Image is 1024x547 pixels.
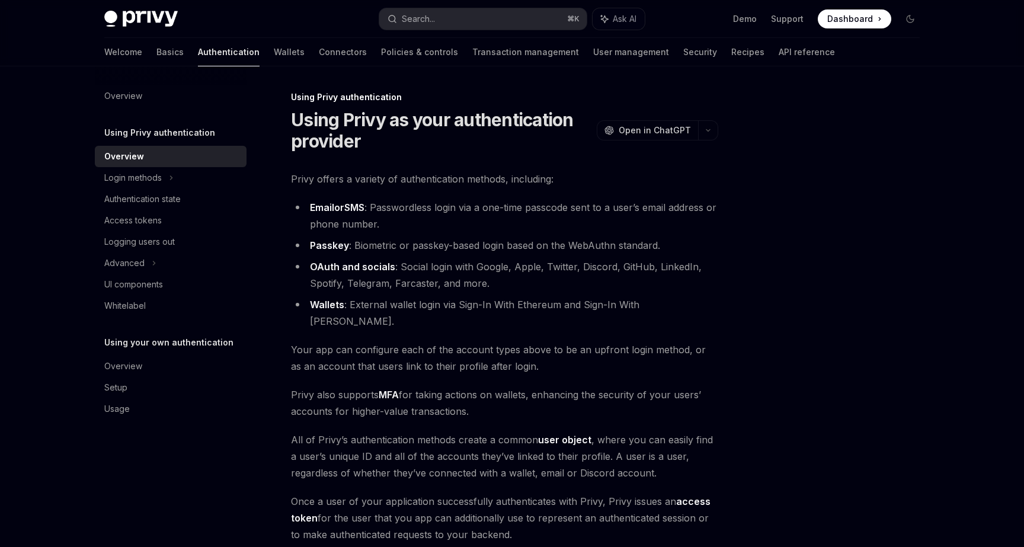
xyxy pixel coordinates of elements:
[104,38,142,66] a: Welcome
[731,38,764,66] a: Recipes
[381,38,458,66] a: Policies & controls
[291,386,718,420] span: Privy also supports for taking actions on wallets, enhancing the security of your users’ accounts...
[198,38,260,66] a: Authentication
[156,38,184,66] a: Basics
[310,261,395,273] a: OAuth and socials
[613,13,636,25] span: Ask AI
[291,341,718,375] span: Your app can configure each of the account types above to be an upfront login method, or as an ac...
[95,377,247,398] a: Setup
[104,11,178,27] img: dark logo
[593,38,669,66] a: User management
[104,277,163,292] div: UI components
[104,235,175,249] div: Logging users out
[104,299,146,313] div: Whitelabel
[901,9,920,28] button: Toggle dark mode
[95,210,247,231] a: Access tokens
[379,8,587,30] button: Search...⌘K
[310,299,344,311] a: Wallets
[291,258,718,292] li: : Social login with Google, Apple, Twitter, Discord, GitHub, LinkedIn, Spotify, Telegram, Farcast...
[104,149,144,164] div: Overview
[104,256,145,270] div: Advanced
[291,199,718,232] li: : Passwordless login via a one-time passcode sent to a user’s email address or phone number.
[95,146,247,167] a: Overview
[538,434,591,446] a: user object
[274,38,305,66] a: Wallets
[379,389,399,401] a: MFA
[95,274,247,295] a: UI components
[95,295,247,316] a: Whitelabel
[683,38,717,66] a: Security
[597,120,698,140] button: Open in ChatGPT
[593,8,645,30] button: Ask AI
[104,213,162,228] div: Access tokens
[291,91,718,103] div: Using Privy authentication
[402,12,435,26] div: Search...
[104,89,142,103] div: Overview
[827,13,873,25] span: Dashboard
[291,109,592,152] h1: Using Privy as your authentication provider
[104,359,142,373] div: Overview
[319,38,367,66] a: Connectors
[291,171,718,187] span: Privy offers a variety of authentication methods, including:
[95,231,247,252] a: Logging users out
[95,85,247,107] a: Overview
[104,171,162,185] div: Login methods
[95,188,247,210] a: Authentication state
[95,356,247,377] a: Overview
[104,192,181,206] div: Authentication state
[771,13,804,25] a: Support
[310,201,364,214] strong: or
[310,239,349,252] a: Passkey
[291,493,718,543] span: Once a user of your application successfully authenticates with Privy, Privy issues an for the us...
[104,380,127,395] div: Setup
[310,201,334,214] a: Email
[567,14,580,24] span: ⌘ K
[104,402,130,416] div: Usage
[472,38,579,66] a: Transaction management
[619,124,691,136] span: Open in ChatGPT
[104,126,215,140] h5: Using Privy authentication
[818,9,891,28] a: Dashboard
[291,296,718,330] li: : External wallet login via Sign-In With Ethereum and Sign-In With [PERSON_NAME].
[344,201,364,214] a: SMS
[779,38,835,66] a: API reference
[104,335,233,350] h5: Using your own authentication
[291,431,718,481] span: All of Privy’s authentication methods create a common , where you can easily find a user’s unique...
[733,13,757,25] a: Demo
[291,237,718,254] li: : Biometric or passkey-based login based on the WebAuthn standard.
[95,398,247,420] a: Usage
